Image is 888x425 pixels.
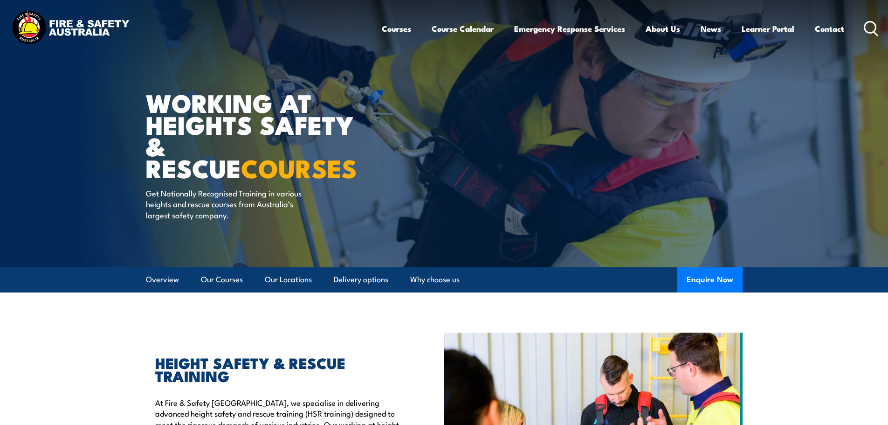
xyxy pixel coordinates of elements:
a: Overview [146,267,179,292]
p: Get Nationally Recognised Training in various heights and rescue courses from Australia’s largest... [146,188,316,220]
a: Courses [382,16,411,41]
a: Course Calendar [432,16,494,41]
h2: HEIGHT SAFETY & RESCUE TRAINING [155,356,401,382]
a: Learner Portal [742,16,794,41]
a: Our Courses [201,267,243,292]
a: Why choose us [410,267,460,292]
a: About Us [646,16,680,41]
a: Contact [815,16,844,41]
a: News [701,16,721,41]
a: Our Locations [265,267,312,292]
h1: WORKING AT HEIGHTS SAFETY & RESCUE [146,91,376,179]
strong: COURSES [241,148,357,187]
a: Emergency Response Services [514,16,625,41]
a: Delivery options [334,267,388,292]
button: Enquire Now [677,267,743,293]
